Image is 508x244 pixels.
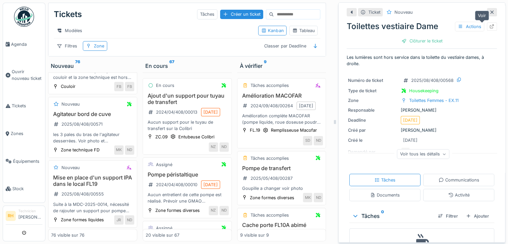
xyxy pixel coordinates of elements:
[220,10,263,19] div: Créer un ticket
[6,209,42,225] a: RH Technicien[PERSON_NAME]
[51,62,135,70] div: Nouveau
[12,186,42,192] span: Stock
[240,62,324,70] div: À vérifier
[178,134,214,140] div: Entubeuse Colibri
[156,82,174,89] div: En cours
[348,127,496,133] div: [PERSON_NAME]
[261,27,284,34] div: Kanban
[51,174,134,187] h3: Mise en place d'un support IPA dans le local FL19
[397,149,450,159] div: Voir tous les détails
[51,111,134,117] h3: Agitateur bord de cuve
[61,83,75,90] div: Couloir
[292,27,315,34] div: Tableau
[250,103,293,109] div: 2024/09/408/00264
[145,62,229,70] div: En cours
[3,147,45,175] a: Équipements
[209,142,218,152] div: NZ
[18,209,42,223] li: [PERSON_NAME]
[156,181,197,188] div: 2024/04/408/00010
[303,193,312,202] div: MK
[6,211,16,221] li: RH
[3,92,45,120] a: Tickets
[156,109,197,115] div: 2024/04/408/00013
[271,127,317,133] div: Remplisseuse Macofar
[347,20,497,32] div: Toilettes vestiaire Dame
[18,209,42,214] div: Technicien
[12,103,42,109] span: Tickets
[169,62,174,70] sup: 67
[409,97,459,104] div: Toilettes Femmes - EX.11
[156,225,172,231] div: Assigné
[264,62,267,70] sup: 9
[352,212,433,220] div: Tâches
[209,206,218,215] div: NZ
[348,107,398,113] div: Responsable
[240,93,323,99] h3: Amélioration MACOFAR
[368,9,380,15] div: Ticket
[250,155,289,161] div: Tâches accomplies
[203,109,218,115] div: [DATE]
[448,192,470,198] div: Activité
[54,26,85,35] div: Modèles
[250,212,289,218] div: Tâches accomplies
[240,232,269,238] div: 9 visible sur 9
[250,82,289,89] div: Tâches accomplies
[61,147,100,153] div: Zone technique FD
[146,93,229,105] h3: Ajout d'un support pour tuyau de transfert
[348,88,398,94] div: Type de ticket
[303,136,312,145] div: SD
[439,177,479,183] div: Communications
[11,130,42,137] span: Zones
[475,11,489,20] div: Voir
[3,30,45,58] a: Agenda
[146,171,229,178] h3: Pompe péristaltique
[125,215,134,225] div: ND
[11,41,42,47] span: Agenda
[394,9,413,15] div: Nouveau
[114,82,124,91] div: FB
[348,97,398,104] div: Zone
[61,217,104,223] div: Zone formes liquides
[51,232,84,238] div: 76 visible sur 76
[240,113,323,125] div: Amélioration complète MACOFAR (pompe liquide, roue doseuse poudre, azote, convoyeur, bol vibrant,...
[219,206,229,215] div: ND
[54,41,80,51] div: Filtres
[51,131,134,144] div: les 3 pales du bras de l'agitateur desserrées. Voir photo et [PERSON_NAME] a vu.
[156,161,172,168] div: Assigné
[261,41,309,51] div: Classer par Deadline
[411,77,454,84] div: 2025/08/408/00568
[94,43,104,49] div: Zone
[51,201,134,214] div: Suite à la MDC-2025-0014, nécessité de rajouter un support pour pompe IPA 70/30% dans la zone gra...
[61,191,104,197] div: 2025/08/408/00555
[114,145,124,155] div: MK
[61,101,80,107] div: Nouveau
[250,175,293,181] div: 2025/05/408/00287
[155,134,168,140] div: ZC.09
[348,117,398,123] div: Deadline
[219,142,229,152] div: ND
[61,121,103,127] div: 2025/08/408/00571
[3,58,45,92] a: Ouvrir nouveau ticket
[3,120,45,147] a: Zones
[250,127,260,133] div: FL.19
[435,212,461,221] div: Filtrer
[314,193,323,202] div: ND
[403,137,417,143] div: [DATE]
[347,54,497,67] p: Les lumières sont hors service dans la toilette du vestiaire dames, à droite.
[348,137,398,143] div: Créé le
[240,165,323,171] h3: Pompe de transfert
[299,103,313,109] div: [DATE]
[370,192,400,198] div: Documents
[125,82,134,91] div: FB
[240,222,323,228] h3: Cache porte FL10A abimé
[54,6,82,23] div: Tickets
[381,212,384,220] sup: 0
[348,77,398,84] div: Numéro de ticket
[250,195,294,201] div: Zone formes diverses
[240,185,323,192] div: Goupille a changer voir photo
[374,177,395,183] div: Tâches
[14,7,34,27] img: Badge_color-CXgf-gQk.svg
[197,9,217,19] div: Tâches
[403,117,417,123] div: [DATE]
[146,119,229,132] div: Aucun support pour le tuyau de transfert sur la Colibri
